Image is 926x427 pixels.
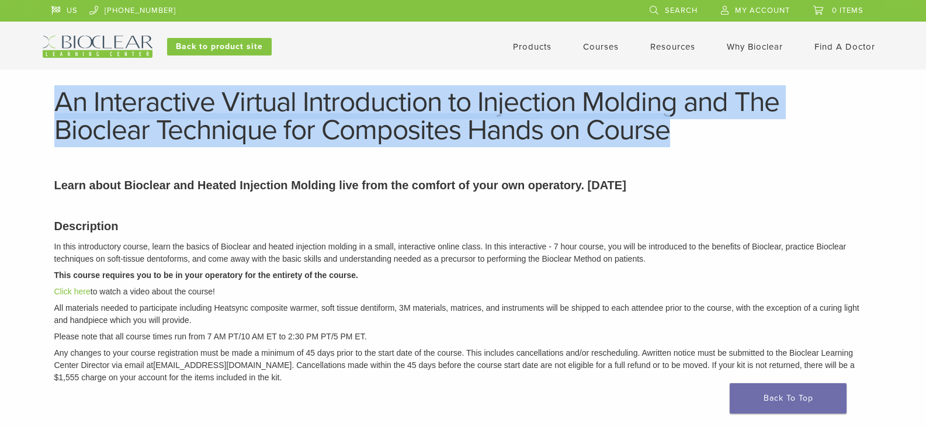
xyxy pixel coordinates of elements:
p: Learn about Bioclear and Heated Injection Molding live from the comfort of your own operatory. [D... [54,176,872,194]
p: In this introductory course, learn the basics of Bioclear and heated injection molding in a small... [54,241,872,265]
a: Back To Top [730,383,847,414]
span: 0 items [832,6,863,15]
h1: An Interactive Virtual Introduction to Injection Molding and The Bioclear Technique for Composite... [54,88,872,144]
em: written notice must be submitted to the Bioclear Learning Center Director via email at [EMAIL_ADD... [54,348,855,382]
a: Resources [650,41,695,52]
a: Courses [583,41,619,52]
p: to watch a video about the course! [54,286,872,298]
a: Products [513,41,552,52]
p: All materials needed to participate including Heatsync composite warmer, soft tissue dentiform, 3... [54,302,872,327]
a: Click here [54,287,91,296]
p: Please note that all course times run from 7 AM PT/10 AM ET to 2:30 PM PT/5 PM ET. [54,331,872,343]
span: Search [665,6,698,15]
strong: This course requires you to be in your operatory for the entirety of the course. [54,270,358,280]
img: Bioclear [43,36,152,58]
a: Why Bioclear [727,41,783,52]
a: Find A Doctor [814,41,875,52]
span: Any changes to your course registration must be made a minimum of 45 days prior to the start date... [54,348,647,357]
span: My Account [735,6,790,15]
a: Back to product site [167,38,272,55]
h3: Description [54,217,872,235]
